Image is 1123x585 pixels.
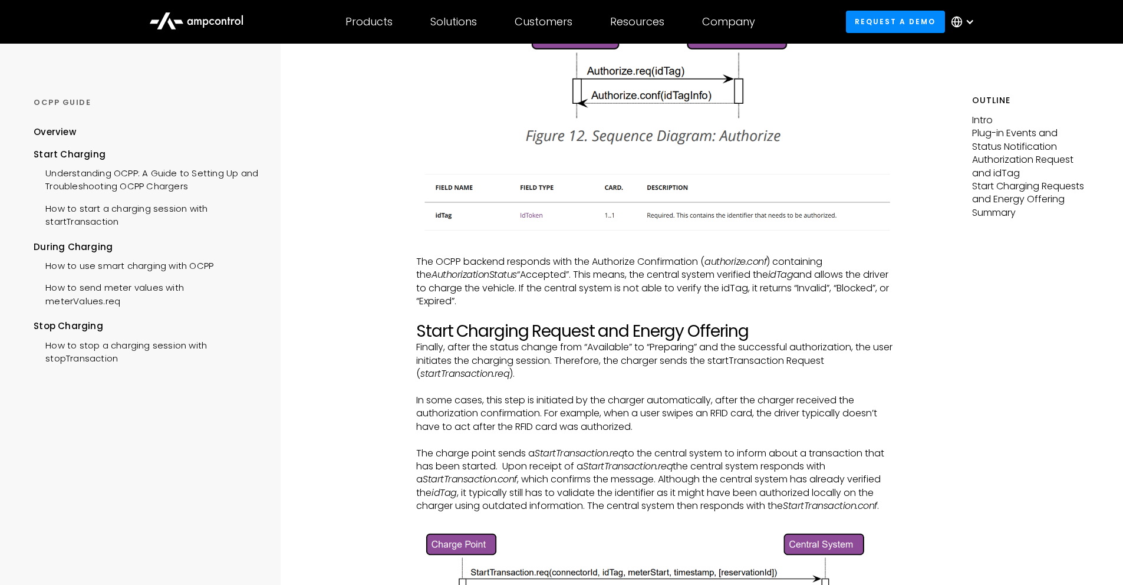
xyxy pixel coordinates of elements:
p: Authorization Request and idTag [972,153,1089,180]
p: Start Charging Requests and Energy Offering [972,180,1089,206]
em: AuthorizationStatus [432,268,517,281]
div: Resources [610,15,664,28]
p: Plug-in Events and Status Notification [972,127,1089,153]
div: OCPP GUIDE [34,97,258,108]
a: How to stop a charging session with stopTransaction [34,333,258,369]
em: startTransaction.req [420,367,509,380]
em: idTag [768,268,793,281]
a: Request a demo [846,11,945,32]
p: ‍ [416,381,893,394]
a: Understanding OCPP: A Guide to Setting Up and Troubleshooting OCPP Chargers [34,161,258,196]
p: ‍ [416,157,893,170]
a: How to send meter values with meterValues.req [34,275,258,311]
em: idTag [432,486,457,499]
em: StartTransaction.req [583,459,673,473]
a: How to start a charging session with startTransaction [34,196,258,232]
a: How to use smart charging with OCPP [34,254,213,275]
p: Summary [972,206,1089,219]
div: Solutions [430,15,477,28]
p: Intro [972,114,1089,127]
div: Stop Charging [34,320,258,333]
p: ‍ [416,308,893,321]
p: The OCPP backend responds with the Authorize Confirmation ( ) containing the “Accepted”. This mea... [416,255,893,308]
div: Products [345,15,393,28]
p: Finally, after the status change from “Available” to “Preparing” and the successful authorization... [416,341,893,380]
em: StartTransaction.conf [423,472,517,486]
a: Overview [34,126,76,147]
div: Company [702,15,755,28]
div: Customers [515,15,572,28]
img: OCPP message idTag field [416,170,893,236]
em: StartTransaction.conf [783,499,877,512]
p: In some cases, this step is initiated by the charger automatically, after the charger received th... [416,394,893,433]
p: ‍ [416,513,893,526]
div: Start Charging [34,148,258,161]
img: OCPP message idTag [512,15,798,151]
div: During Charging [34,241,258,254]
em: authorize.conf [704,255,766,268]
p: ‍ [416,242,893,255]
em: StartTransaction.req [535,446,624,460]
h2: Start Charging Request and Energy Offering [416,321,893,341]
div: Overview [34,126,76,139]
h5: Outline [972,94,1089,107]
p: ‍ [416,433,893,446]
p: The charge point sends a to the central system to inform about a transaction that has been starte... [416,447,893,513]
